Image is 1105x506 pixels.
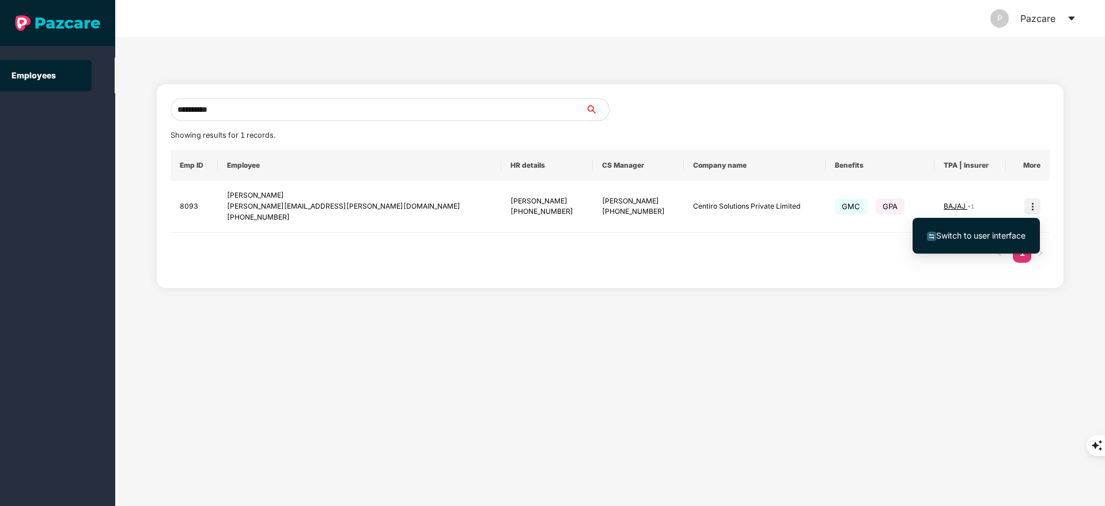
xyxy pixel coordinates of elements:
[835,198,867,214] span: GMC
[1067,14,1076,23] span: caret-down
[997,9,1002,28] span: P
[171,131,275,139] span: Showing results for 1 records.
[944,202,967,210] span: BAJAJ
[227,212,492,223] div: [PHONE_NUMBER]
[171,181,218,233] td: 8093
[1037,250,1044,256] span: right
[684,181,826,233] td: Centiro Solutions Private Limited
[510,206,584,217] div: [PHONE_NUMBER]
[227,190,492,201] div: [PERSON_NAME]
[1024,198,1040,214] img: icon
[876,198,905,214] span: GPA
[593,150,684,181] th: CS Manager
[585,98,610,121] button: search
[1031,244,1050,263] li: Next Page
[934,150,1006,181] th: TPA | Insurer
[1031,244,1050,263] button: right
[826,150,934,181] th: Benefits
[1006,150,1050,181] th: More
[12,70,56,80] a: Employees
[218,150,501,181] th: Employee
[585,105,609,114] span: search
[602,206,675,217] div: [PHONE_NUMBER]
[602,196,675,207] div: [PERSON_NAME]
[936,231,1025,240] span: Switch to user interface
[684,150,826,181] th: Company name
[501,150,593,181] th: HR details
[967,203,974,210] span: + 1
[510,196,584,207] div: [PERSON_NAME]
[171,150,218,181] th: Emp ID
[927,232,936,241] img: svg+xml;base64,PHN2ZyB4bWxucz0iaHR0cDovL3d3dy53My5vcmcvMjAwMC9zdmciIHdpZHRoPSIxNiIgaGVpZ2h0PSIxNi...
[227,201,492,212] div: [PERSON_NAME][EMAIL_ADDRESS][PERSON_NAME][DOMAIN_NAME]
